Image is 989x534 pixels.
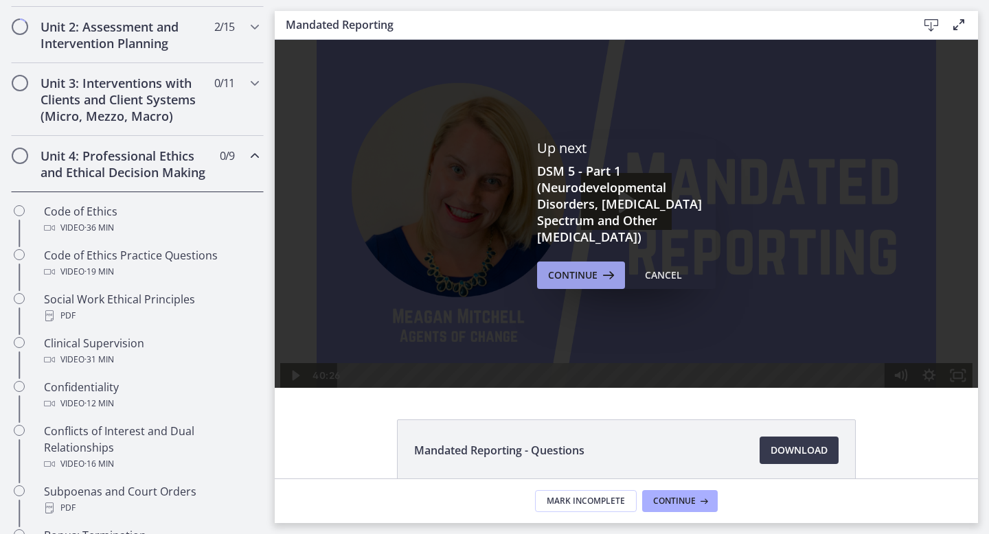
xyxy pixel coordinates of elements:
[669,323,698,348] button: Fullscreen
[548,267,598,283] span: Continue
[44,423,258,472] div: Conflicts of Interest and Dual Relationships
[44,395,258,412] div: Video
[44,456,258,472] div: Video
[44,220,258,236] div: Video
[44,351,258,368] div: Video
[84,220,114,236] span: · 36 min
[771,442,828,458] span: Download
[44,335,258,368] div: Clinical Supervision
[84,351,114,368] span: · 31 min
[645,267,682,283] div: Cancel
[44,291,258,324] div: Social Work Ethical Principles
[84,264,114,280] span: · 19 min
[44,307,258,324] div: PDF
[5,323,34,348] button: Play Video
[44,379,258,412] div: Confidentiality
[73,323,604,348] div: Playbar
[214,19,234,35] span: 2 / 15
[640,323,669,348] button: Show settings menu
[653,496,696,507] span: Continue
[44,203,258,236] div: Code of Ethics
[535,490,637,512] button: Mark Incomplete
[84,395,114,412] span: · 12 min
[44,500,258,516] div: PDF
[84,456,114,472] span: · 16 min
[537,262,625,289] button: Continue
[44,483,258,516] div: Subpoenas and Court Orders
[537,139,716,157] p: Up next
[634,262,693,289] button: Cancel
[642,490,718,512] button: Continue
[414,442,584,458] span: Mandated Reporting - Questions
[44,247,258,280] div: Code of Ethics Practice Questions
[214,75,234,91] span: 0 / 11
[306,133,396,191] button: Play Video: cbe2enmtov91j64ibrrg.mp4
[611,323,640,348] button: Mute
[547,496,625,507] span: Mark Incomplete
[537,163,716,245] h3: DSM 5 - Part 1 (Neurodevelopmental Disorders, [MEDICAL_DATA] Spectrum and Other [MEDICAL_DATA])
[44,264,258,280] div: Video
[286,16,896,33] h3: Mandated Reporting
[41,19,208,51] h2: Unit 2: Assessment and Intervention Planning
[220,148,234,164] span: 0 / 9
[41,75,208,124] h2: Unit 3: Interventions with Clients and Client Systems (Micro, Mezzo, Macro)
[760,437,839,464] a: Download
[41,148,208,181] h2: Unit 4: Professional Ethics and Ethical Decision Making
